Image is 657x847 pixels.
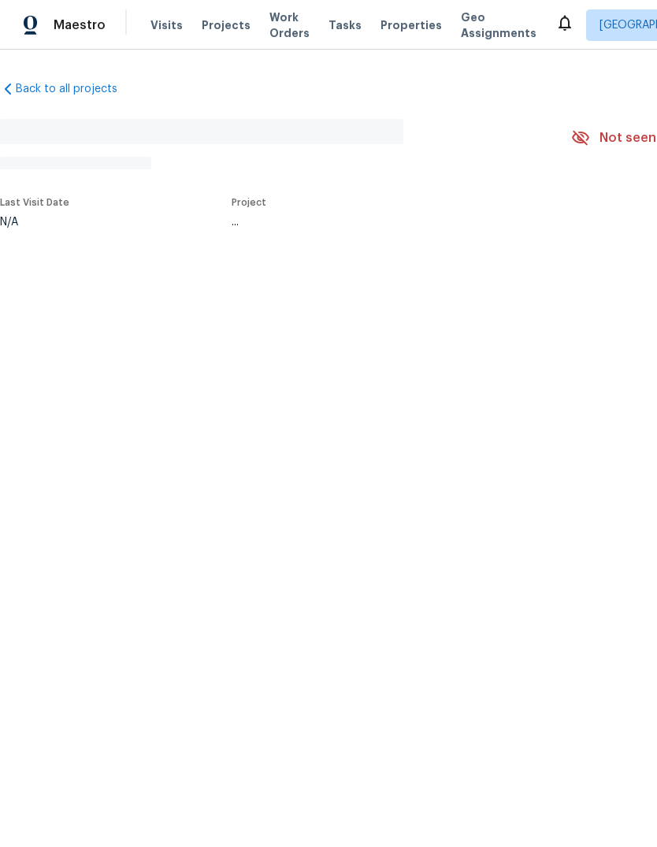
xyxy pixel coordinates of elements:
[269,9,310,41] span: Work Orders
[150,17,183,33] span: Visits
[232,198,266,207] span: Project
[461,9,536,41] span: Geo Assignments
[54,17,106,33] span: Maestro
[202,17,251,33] span: Projects
[328,20,362,31] span: Tasks
[232,217,534,228] div: ...
[380,17,442,33] span: Properties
